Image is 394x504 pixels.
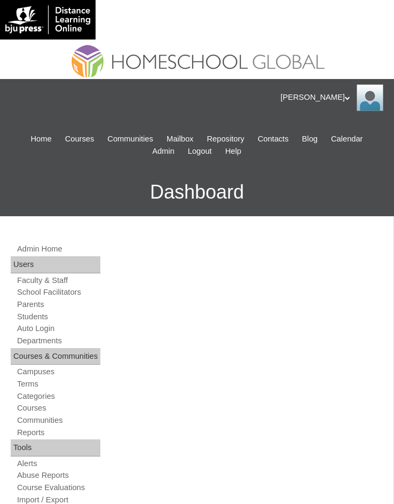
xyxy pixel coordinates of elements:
[16,459,100,469] a: Alerts
[16,244,100,254] a: Admin Home
[16,275,100,286] a: Faculty & Staff
[202,133,250,145] a: Repository
[207,133,245,145] span: Repository
[65,133,94,145] span: Courses
[297,133,323,145] a: Blog
[16,428,100,438] a: Reports
[11,439,100,456] div: Tools
[16,312,100,322] a: Students
[5,5,90,34] img: logo-white.png
[16,300,100,310] a: Parents
[16,336,100,346] a: Departments
[16,379,100,389] a: Terms
[16,415,100,426] a: Communities
[331,133,363,145] span: Calendar
[107,133,153,145] span: Communities
[60,133,100,145] a: Courses
[258,133,289,145] span: Contacts
[11,256,100,273] div: Users
[25,133,57,145] a: Home
[16,470,100,481] a: Abuse Reports
[16,324,100,334] a: Auto Login
[57,40,338,78] img: logo2.png
[161,133,199,145] a: Mailbox
[167,133,194,145] span: Mailbox
[357,84,383,111] img: Ariane Ebuen
[16,391,100,401] a: Categories
[326,133,368,145] a: Calendar
[30,133,51,145] span: Home
[16,287,100,297] a: School Facilitators
[16,483,100,493] a: Course Evaluations
[152,145,175,157] span: Admin
[253,133,294,145] a: Contacts
[5,168,389,216] h3: Dashboard
[11,348,100,365] div: Courses & Communities
[16,403,100,413] a: Courses
[16,367,100,377] a: Campuses
[147,145,180,157] a: Admin
[188,145,212,157] span: Logout
[220,145,247,157] a: Help
[225,145,241,157] span: Help
[11,84,383,111] div: [PERSON_NAME]
[302,133,318,145] span: Blog
[183,145,217,157] a: Logout
[102,133,159,145] a: Communities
